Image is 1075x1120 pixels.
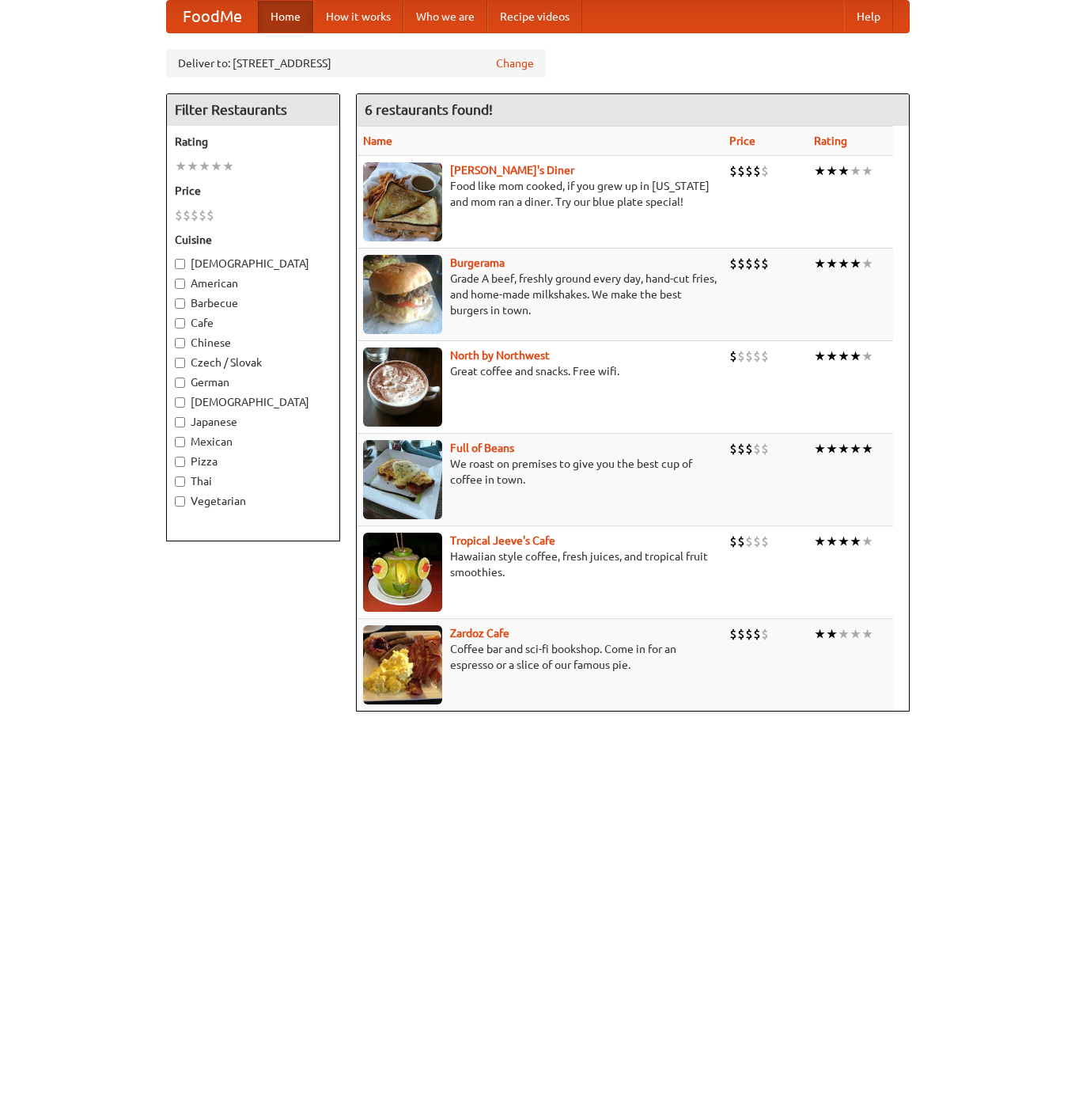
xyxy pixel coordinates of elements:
[199,207,206,224] li: $
[826,625,838,643] li: ★
[729,135,755,147] a: Price
[814,135,847,147] a: Rating
[753,440,761,457] li: $
[175,374,331,390] label: German
[761,162,769,180] li: $
[363,641,717,673] p: Coffee bar and sci-fi bookshop. Come in for an espresso or a slice of our famous pie.
[175,338,185,348] input: Chinese
[737,440,745,457] li: $
[363,440,442,519] img: beans.jpg
[167,94,339,126] h4: Filter Restaurants
[826,162,838,180] li: ★
[363,533,442,612] img: jeeves.jpg
[850,162,861,180] li: ★
[450,442,514,454] b: Full of Beans
[175,259,185,269] input: [DEMOGRAPHIC_DATA]
[844,1,893,32] a: Help
[363,363,717,379] p: Great coffee and snacks. Free wifi.
[850,440,861,457] li: ★
[175,279,185,289] input: American
[450,349,550,362] b: North by Northwest
[363,549,717,580] p: Hawaiian style coffee, fresh juices, and tropical fruit smoothies.
[745,625,753,643] li: $
[167,1,258,32] a: FoodMe
[450,256,505,269] a: Burgerama
[826,440,838,457] li: ★
[753,162,761,180] li: $
[363,135,392,147] a: Name
[363,162,442,241] img: sallys.jpg
[729,440,737,457] li: $
[496,55,534,71] a: Change
[850,255,861,272] li: ★
[814,162,826,180] li: ★
[222,158,234,175] li: ★
[175,335,331,351] label: Chinese
[175,295,331,311] label: Barbecue
[826,347,838,365] li: ★
[187,158,199,175] li: ★
[450,627,509,640] b: Zardoz Cafe
[175,394,331,410] label: [DEMOGRAPHIC_DATA]
[745,255,753,272] li: $
[838,533,850,550] li: ★
[175,207,183,224] li: $
[175,358,185,368] input: Czech / Slovak
[838,255,850,272] li: ★
[210,158,222,175] li: ★
[761,347,769,365] li: $
[175,378,185,388] input: German
[850,347,861,365] li: ★
[861,533,873,550] li: ★
[761,533,769,550] li: $
[403,1,487,32] a: Who we are
[450,164,574,177] b: [PERSON_NAME]'s Diner
[838,347,850,365] li: ★
[814,255,826,272] li: ★
[363,255,442,334] img: burgerama.jpg
[850,625,861,643] li: ★
[814,533,826,550] li: ★
[745,440,753,457] li: $
[761,255,769,272] li: $
[814,440,826,457] li: ★
[175,256,331,271] label: [DEMOGRAPHIC_DATA]
[175,496,185,507] input: Vegetarian
[363,178,717,210] p: Food like mom cooked, if you grew up in [US_STATE] and mom ran a diner. Try our blue plate special!
[363,456,717,488] p: We roast on premises to give you the best cup of coffee in town.
[175,183,331,199] h5: Price
[175,437,185,447] input: Mexican
[861,625,873,643] li: ★
[175,318,185,328] input: Cafe
[175,417,185,427] input: Japanese
[861,347,873,365] li: ★
[753,347,761,365] li: $
[363,347,442,427] img: north.jpg
[861,440,873,457] li: ★
[745,533,753,550] li: $
[737,162,745,180] li: $
[737,533,745,550] li: $
[175,232,331,248] h5: Cuisine
[191,207,199,224] li: $
[753,533,761,550] li: $
[175,434,331,450] label: Mexican
[175,473,331,489] label: Thai
[729,255,737,272] li: $
[450,534,555,547] a: Tropical Jeeve's Cafe
[729,533,737,550] li: $
[175,414,331,430] label: Japanese
[814,625,826,643] li: ★
[175,397,185,408] input: [DEMOGRAPHIC_DATA]
[175,134,331,150] h5: Rating
[838,625,850,643] li: ★
[206,207,214,224] li: $
[729,162,737,180] li: $
[175,355,331,370] label: Czech / Slovak
[861,255,873,272] li: ★
[487,1,582,32] a: Recipe videos
[850,533,861,550] li: ★
[861,162,873,180] li: ★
